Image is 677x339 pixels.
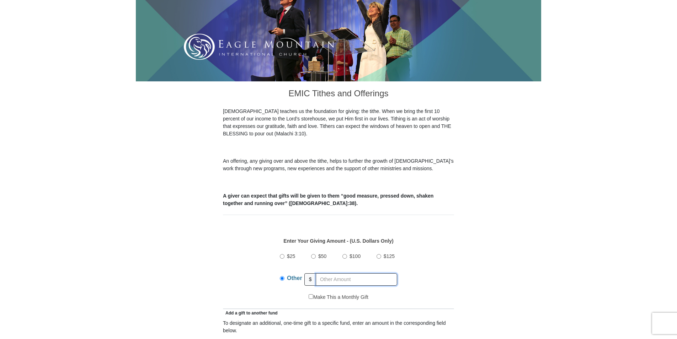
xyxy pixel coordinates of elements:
[309,294,368,301] label: Make This a Monthly Gift
[350,253,361,259] span: $100
[283,238,393,244] strong: Enter Your Giving Amount - (U.S. Dollars Only)
[223,319,454,334] div: To designate an additional, one-time gift to a specific fund, enter an amount in the correspondin...
[223,81,454,108] h3: EMIC Tithes and Offerings
[287,275,302,281] span: Other
[223,311,278,316] span: Add a gift to another fund
[318,253,326,259] span: $50
[223,193,433,206] b: A giver can expect that gifts will be given to them “good measure, pressed down, shaken together ...
[223,108,454,138] p: [DEMOGRAPHIC_DATA] teaches us the foundation for giving: the tithe. When we bring the first 10 pe...
[309,294,313,299] input: Make This a Monthly Gift
[287,253,295,259] span: $25
[223,157,454,172] p: An offering, any giving over and above the tithe, helps to further the growth of [DEMOGRAPHIC_DAT...
[316,273,397,286] input: Other Amount
[304,273,316,286] span: $
[384,253,395,259] span: $125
